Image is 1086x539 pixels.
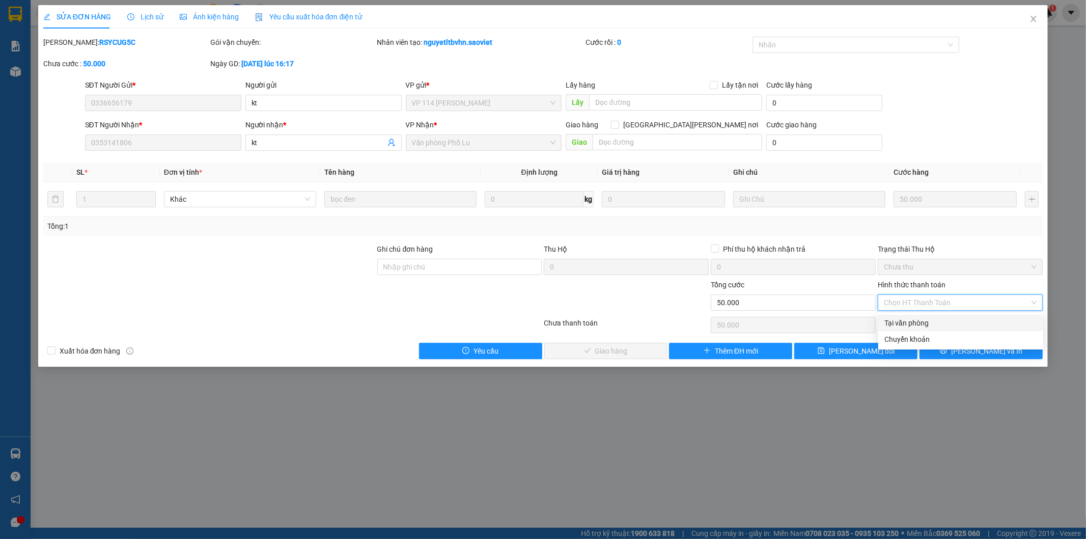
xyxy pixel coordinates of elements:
[387,139,396,147] span: user-add
[377,37,584,48] div: Nhân viên tạo:
[210,37,375,48] div: Gói vận chuyển:
[245,79,402,91] div: Người gửi
[894,168,929,176] span: Cước hàng
[543,317,710,335] div: Chưa thanh toán
[766,95,882,111] input: Cước lấy hàng
[85,119,241,130] div: SĐT Người Nhận
[884,334,1037,345] div: Chuyển khoản
[583,191,594,207] span: kg
[619,119,762,130] span: [GEOGRAPHIC_DATA][PERSON_NAME] nơi
[766,81,812,89] label: Cước lấy hàng
[76,168,85,176] span: SL
[377,245,433,253] label: Ghi chú đơn hàng
[1025,191,1039,207] button: plus
[940,347,947,355] span: printer
[766,121,817,129] label: Cước giao hàng
[255,13,363,21] span: Yêu cầu xuất hóa đơn điện tử
[586,37,750,48] div: Cước rồi :
[324,168,354,176] span: Tên hàng
[602,168,639,176] span: Giá trị hàng
[794,343,917,359] button: save[PERSON_NAME] đổi
[406,79,562,91] div: VP gửi
[85,79,241,91] div: SĐT Người Gửi
[126,347,133,355] span: info-circle
[424,38,493,46] b: nguyetltbvhn.saoviet
[180,13,239,21] span: Ảnh kiện hàng
[544,245,567,253] span: Thu Hộ
[617,38,621,46] b: 0
[210,58,375,69] div: Ngày GD:
[878,244,1043,255] div: Trạng thái Thu Hộ
[255,13,263,21] img: icon
[711,281,744,289] span: Tổng cước
[566,81,595,89] span: Lấy hàng
[462,347,469,355] span: exclamation-circle
[669,343,792,359] button: plusThêm ĐH mới
[47,191,64,207] button: delete
[894,191,1017,207] input: 0
[99,38,135,46] b: RSYCUG5C
[406,121,434,129] span: VP Nhận
[127,13,134,20] span: clock-circle
[733,191,885,207] input: Ghi Chú
[766,134,882,151] input: Cước giao hàng
[419,343,542,359] button: exclamation-circleYêu cầu
[164,168,202,176] span: Đơn vị tính
[521,168,558,176] span: Định lượng
[951,345,1022,357] span: [PERSON_NAME] và In
[47,221,419,232] div: Tổng: 1
[544,343,667,359] button: checkGiao hàng
[324,191,477,207] input: VD: Bàn, Ghế
[878,281,945,289] label: Hình thức thanh toán
[704,347,711,355] span: plus
[245,119,402,130] div: Người nhận
[818,347,825,355] span: save
[566,94,589,111] span: Lấy
[566,121,598,129] span: Giao hàng
[602,191,725,207] input: 0
[884,259,1037,275] span: Chưa thu
[715,345,758,357] span: Thêm ĐH mới
[43,37,208,48] div: [PERSON_NAME]:
[412,135,556,150] span: Văn phòng Phố Lu
[241,60,294,68] b: [DATE] lúc 16:17
[83,60,105,68] b: 50.000
[377,259,542,275] input: Ghi chú đơn hàng
[718,79,762,91] span: Lấy tận nơi
[566,134,593,150] span: Giao
[920,343,1043,359] button: printer[PERSON_NAME] và In
[719,244,810,255] span: Phí thu hộ khách nhận trả
[1019,5,1048,34] button: Close
[1029,15,1038,23] span: close
[43,58,208,69] div: Chưa cước :
[474,345,498,357] span: Yêu cầu
[412,95,556,111] span: VP 114 Trần Nhật Duật
[55,345,125,357] span: Xuất hóa đơn hàng
[829,345,895,357] span: [PERSON_NAME] đổi
[589,94,762,111] input: Dọc đường
[43,13,111,21] span: SỬA ĐƠN HÀNG
[180,13,187,20] span: picture
[170,192,310,207] span: Khác
[884,295,1037,310] span: Chọn HT Thanh Toán
[43,13,50,20] span: edit
[729,163,889,182] th: Ghi chú
[127,13,163,21] span: Lịch sử
[884,317,1037,329] div: Tại văn phòng
[593,134,762,150] input: Dọc đường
